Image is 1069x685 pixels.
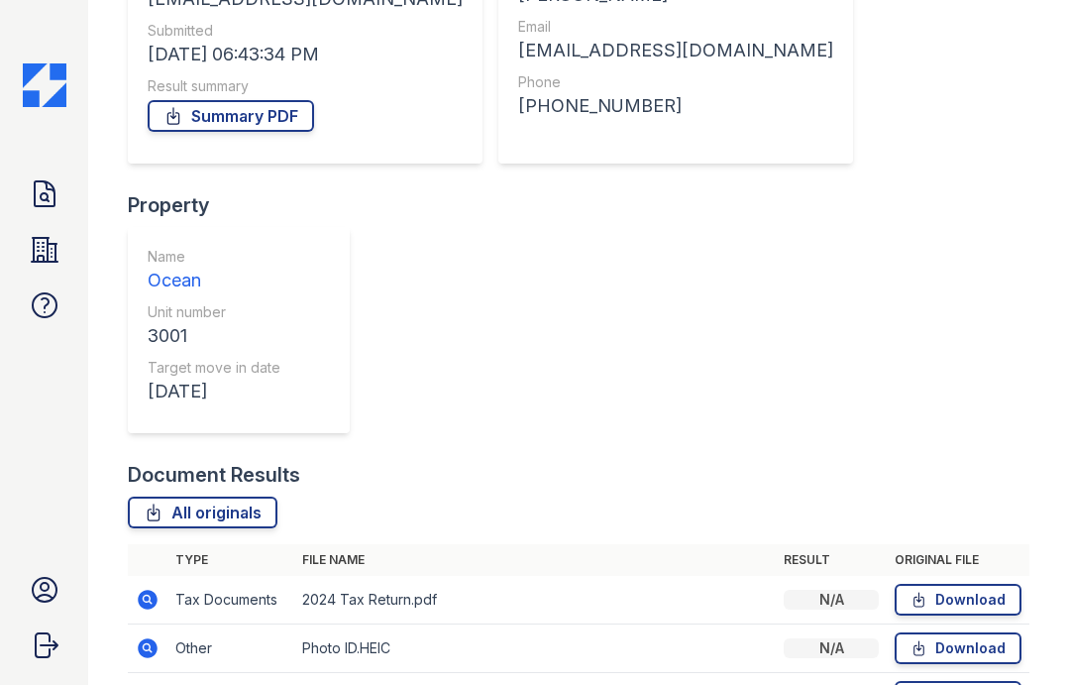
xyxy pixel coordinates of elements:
[128,191,366,219] div: Property
[167,576,294,625] td: Tax Documents
[895,584,1021,616] a: Download
[518,72,833,92] div: Phone
[148,21,463,41] div: Submitted
[148,247,280,267] div: Name
[23,63,66,107] img: CE_Icon_Blue-c292c112584629df590d857e76928e9f676e5b41ef8f769ba2f05ee15b207248.png
[128,497,277,528] a: All originals
[784,638,879,658] div: N/A
[167,625,294,673] td: Other
[167,544,294,576] th: Type
[148,41,463,68] div: [DATE] 06:43:34 PM
[148,247,280,294] a: Name Ocean
[518,37,833,64] div: [EMAIL_ADDRESS][DOMAIN_NAME]
[294,576,776,625] td: 2024 Tax Return.pdf
[148,76,463,96] div: Result summary
[518,17,833,37] div: Email
[128,461,300,489] div: Document Results
[148,378,280,405] div: [DATE]
[294,544,776,576] th: File name
[887,544,1029,576] th: Original file
[784,590,879,610] div: N/A
[776,544,887,576] th: Result
[148,100,314,132] a: Summary PDF
[895,632,1021,664] a: Download
[148,302,280,322] div: Unit number
[518,92,833,120] div: [PHONE_NUMBER]
[148,358,280,378] div: Target move in date
[148,267,280,294] div: Ocean
[148,322,280,350] div: 3001
[294,625,776,673] td: Photo ID.HEIC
